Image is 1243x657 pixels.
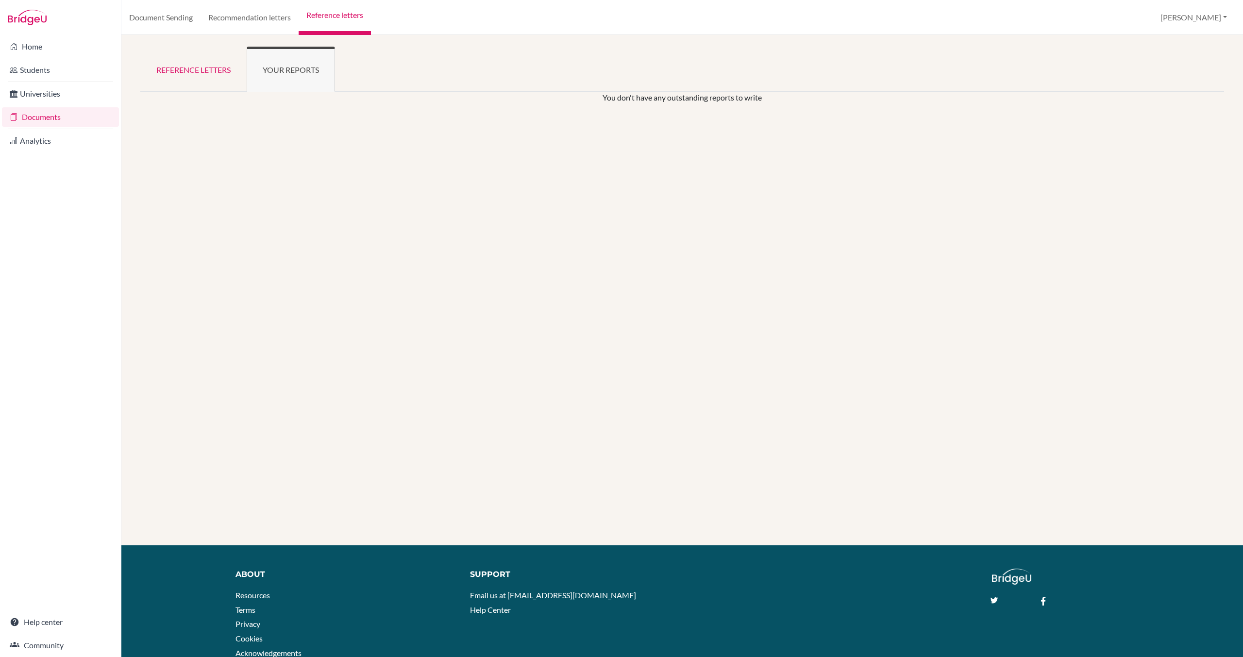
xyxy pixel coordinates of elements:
[1156,8,1231,27] button: [PERSON_NAME]
[235,634,263,643] a: Cookies
[470,569,670,580] div: Support
[992,569,1031,585] img: logo_white@2x-f4f0deed5e89b7ecb1c2cc34c3e3d731f90f0f143d5ea2071677605dd97b5244.png
[2,131,119,151] a: Analytics
[2,107,119,127] a: Documents
[2,612,119,632] a: Help center
[8,10,47,25] img: Bridge-U
[235,605,255,614] a: Terms
[470,605,511,614] a: Help Center
[2,37,119,56] a: Home
[2,636,119,655] a: Community
[140,47,247,92] a: Reference letters
[235,619,260,628] a: Privacy
[235,569,448,580] div: About
[235,590,270,600] a: Resources
[247,47,335,92] a: Your reports
[2,60,119,80] a: Students
[2,84,119,103] a: Universities
[470,590,636,600] a: Email us at [EMAIL_ADDRESS][DOMAIN_NAME]
[232,92,1133,103] p: You don't have any outstanding reports to write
